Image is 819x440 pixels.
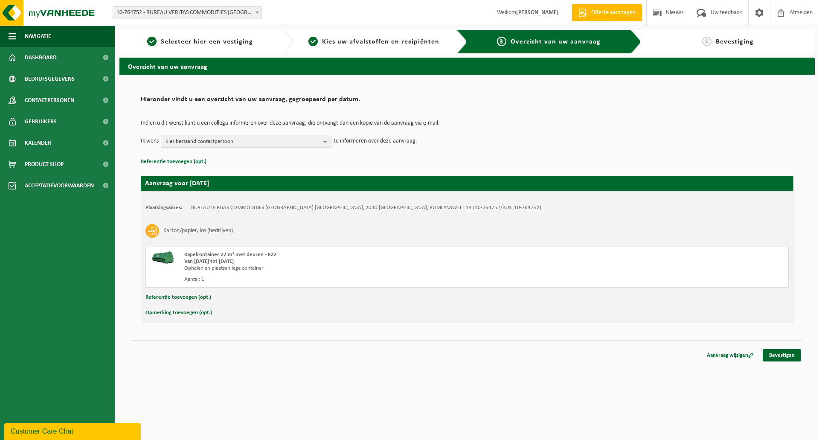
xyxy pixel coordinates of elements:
[163,224,233,238] h3: Karton/papier, los (bedrijven)
[119,58,815,74] h2: Overzicht van uw aanvraag
[25,154,64,175] span: Product Shop
[191,204,541,211] td: BUREAU VERITAS COMMODITIES [GEOGRAPHIC_DATA] [GEOGRAPHIC_DATA], 2030 [GEOGRAPHIC_DATA], ROMEYNSWE...
[25,68,75,90] span: Bedrijfsgegevens
[700,349,760,361] a: Aanvraag wijzigen
[25,175,94,196] span: Acceptatievoorwaarden
[25,132,51,154] span: Kalender
[322,38,439,45] span: Kies uw afvalstoffen en recipiënten
[589,9,638,17] span: Offerte aanvragen
[161,135,331,148] button: Kies bestaand contactpersoon
[716,38,754,45] span: Bevestiging
[145,205,183,210] strong: Plaatsingsadres:
[150,251,176,264] img: HK-XK-22-GN-00.png
[308,37,318,46] span: 2
[763,349,801,361] a: Bevestigen
[25,47,57,68] span: Dashboard
[141,96,793,108] h2: Hieronder vindt u een overzicht van uw aanvraag, gegroepeerd per datum.
[334,135,417,148] p: te informeren over deze aanvraag.
[145,307,212,318] button: Opmerking toevoegen (opt.)
[124,37,276,47] a: 1Selecteer hier een vestiging
[25,90,74,111] span: Contactpersonen
[145,292,211,303] button: Referentie toevoegen (opt.)
[298,37,450,47] a: 2Kies uw afvalstoffen en recipiënten
[511,38,601,45] span: Overzicht van uw aanvraag
[141,156,206,167] button: Referentie toevoegen (opt.)
[497,37,506,46] span: 3
[25,26,51,47] span: Navigatie
[4,421,142,440] iframe: chat widget
[184,276,501,283] div: Aantal: 1
[161,38,253,45] span: Selecteer hier een vestiging
[166,135,320,148] span: Kies bestaand contactpersoon
[25,111,57,132] span: Gebruikers
[141,135,159,148] p: Ik wens
[147,37,157,46] span: 1
[184,259,234,264] strong: Van [DATE] tot [DATE]
[516,9,559,16] strong: [PERSON_NAME]
[184,252,277,257] span: Kapelcontainer 22 m³ met deuren - K22
[572,4,642,21] a: Offerte aanvragen
[184,265,501,272] div: Ophalen en plaatsen lege container
[702,37,712,46] span: 4
[113,6,262,19] span: 10-764752 - BUREAU VERITAS COMMODITIES ANTWERP NV - ANTWERPEN
[113,7,261,19] span: 10-764752 - BUREAU VERITAS COMMODITIES ANTWERP NV - ANTWERPEN
[145,180,209,187] strong: Aanvraag voor [DATE]
[141,120,793,126] p: Indien u dit wenst kunt u een collega informeren over deze aanvraag, die ontvangt dan een kopie v...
